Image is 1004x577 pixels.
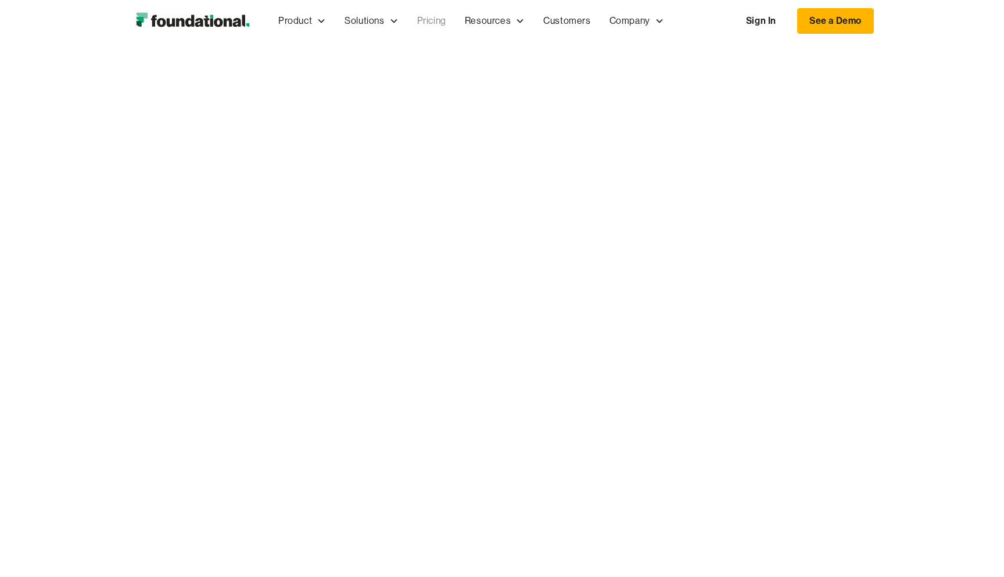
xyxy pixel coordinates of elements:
a: home [130,9,255,33]
div: Company [609,13,650,29]
div: Solutions [345,13,384,29]
img: Foundational Logo [130,9,255,33]
a: Customers [534,2,600,40]
div: Product [278,13,312,29]
a: Sign In [734,9,788,33]
div: Company [600,2,673,40]
div: Product [269,2,335,40]
a: See a Demo [797,8,874,34]
div: Resources [465,13,511,29]
div: Resources [456,2,534,40]
a: Pricing [408,2,456,40]
div: Solutions [335,2,407,40]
